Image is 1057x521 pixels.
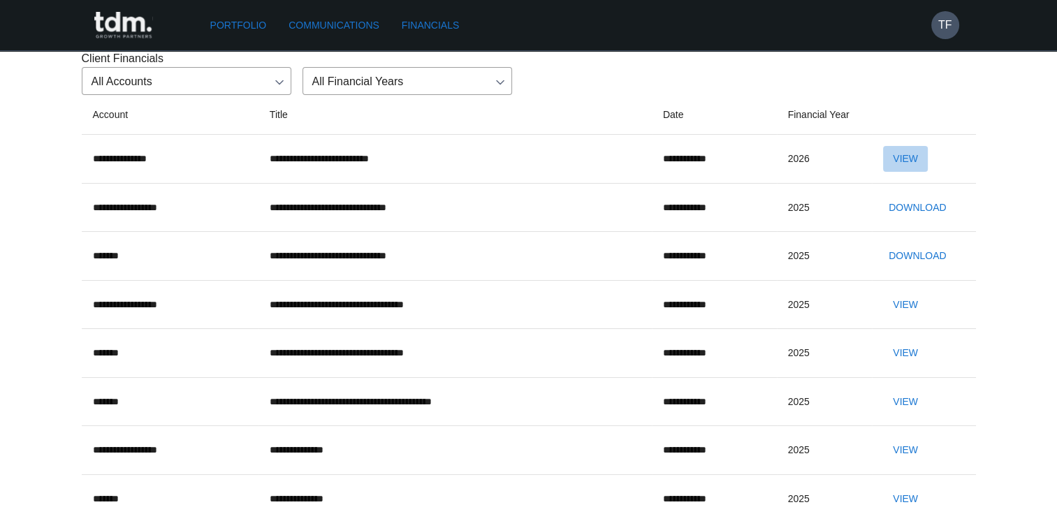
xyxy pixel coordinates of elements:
[777,377,873,426] td: 2025
[396,13,465,38] a: Financials
[777,280,873,329] td: 2025
[883,292,928,318] button: View
[883,146,928,172] button: View
[205,13,272,38] a: Portfolio
[777,135,873,184] td: 2026
[883,486,928,512] button: View
[883,195,952,221] button: Download
[883,340,928,366] button: View
[931,11,959,39] button: TF
[777,329,873,378] td: 2025
[82,95,258,135] th: Account
[777,232,873,281] td: 2025
[883,437,928,463] button: View
[777,95,873,135] th: Financial Year
[938,17,952,34] h6: TF
[777,426,873,475] td: 2025
[777,183,873,232] td: 2025
[82,50,976,67] p: Client Financials
[883,243,952,269] button: Download
[82,67,291,95] div: All Accounts
[283,13,385,38] a: Communications
[883,389,928,415] button: View
[652,95,777,135] th: Date
[258,95,652,135] th: Title
[302,67,512,95] div: All Financial Years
